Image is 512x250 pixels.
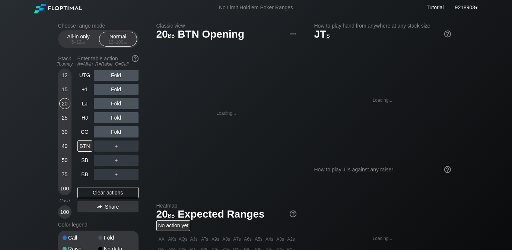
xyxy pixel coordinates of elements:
div: A5s [254,234,264,244]
div: Fold [94,84,139,95]
h2: Choose range mode [58,23,139,29]
span: BTN Opening [177,29,245,41]
div: AKs [167,234,178,244]
div: How to play JTs against any raiser [314,167,451,173]
img: help.32db89a4.svg [443,165,452,174]
span: JT [314,28,330,40]
span: 20 [155,209,176,221]
div: 30 [59,126,70,137]
div: 100 [59,183,70,194]
div: 50 [59,155,70,166]
h2: How to play hand from anywhere at any stack size [314,23,451,29]
div: AA [156,234,167,244]
div: Tourney [55,61,74,67]
div: Loading... [373,98,392,103]
span: bb [168,31,175,39]
div: ＋ [94,155,139,166]
div: Cash [55,198,74,203]
img: share.864f2f62.svg [97,205,102,209]
h2: Heatmap [156,203,296,209]
div: A=All-in R=Raise C=Call [77,61,139,67]
div: LJ [77,98,92,109]
div: Fold [94,70,139,81]
div: A4s [264,234,275,244]
span: bb [123,39,127,45]
div: No Limit Hold’em Poker Ranges [208,4,304,12]
div: Call [63,235,98,240]
span: s [326,31,330,39]
div: No action yet [156,220,191,231]
div: 12 [59,70,70,81]
div: Enter table action [77,53,139,70]
div: Fold [94,126,139,137]
div: HJ [77,112,92,123]
a: Tutorial [426,4,443,10]
div: AQs [178,234,188,244]
img: ellipsis.fd386fe8.svg [289,30,297,38]
div: AJs [189,234,199,244]
div: A6s [243,234,253,244]
div: Stack [55,53,74,70]
div: Loading... [216,111,236,116]
div: BB [77,169,92,180]
div: BTN [77,140,92,152]
div: ＋ [94,169,139,180]
div: Normal [101,32,135,46]
div: Clear actions [77,187,139,198]
div: 5 – 12 [63,39,94,45]
div: All-in only [61,32,96,46]
img: Floptimal logo [34,4,82,13]
div: 100 [59,206,70,218]
div: UTG [77,70,92,81]
div: 25 [59,112,70,123]
img: help.32db89a4.svg [443,30,452,38]
div: Color legend [58,219,139,231]
div: 20 [59,98,70,109]
div: 75 [59,169,70,180]
img: help.32db89a4.svg [289,210,297,218]
div: 40 [59,140,70,152]
span: bb [82,39,86,45]
div: A7s [232,234,242,244]
div: CO [77,126,92,137]
div: ATs [200,234,210,244]
div: A8s [221,234,232,244]
div: 12 – 100 [102,39,134,45]
div: A2s [286,234,296,244]
div: 15 [59,84,70,95]
span: 9218903 [455,4,476,10]
div: Loading... [373,236,392,241]
span: bb [168,211,175,219]
div: A3s [275,234,286,244]
div: Fold [94,112,139,123]
img: help.32db89a4.svg [131,54,139,63]
div: Fold [94,98,139,109]
div: ＋ [94,140,139,152]
div: ▾ [453,3,479,12]
div: A9s [210,234,221,244]
div: Fold [98,235,134,240]
span: 20 [155,29,176,41]
h1: Expected Ranges [156,208,296,220]
div: +1 [77,84,92,95]
div: Share [77,201,139,212]
div: SB [77,155,92,166]
h2: Classic view [156,23,296,29]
